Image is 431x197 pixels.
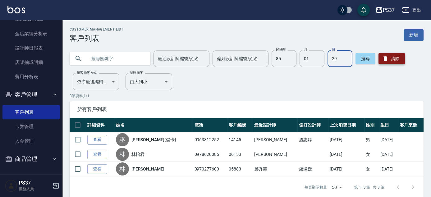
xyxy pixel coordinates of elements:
[227,162,253,176] td: 05883
[253,118,297,132] th: 最近設計師
[364,162,379,176] td: 女
[305,185,327,190] p: 每頁顯示數量
[364,118,379,132] th: 性別
[86,118,114,132] th: 詳細資料
[364,147,379,162] td: 女
[193,132,227,147] td: 0963812252
[5,180,17,192] img: Person
[404,29,424,41] a: 新增
[253,162,297,176] td: 鄧卉芸
[329,179,344,196] div: 50
[131,166,164,172] a: [PERSON_NAME]
[379,118,398,132] th: 生日
[87,164,107,174] a: 查看
[131,137,176,143] a: [PERSON_NAME](儲卡)
[355,53,375,64] button: 搜尋
[116,162,129,175] div: 林
[2,105,60,119] a: 客戶列表
[2,70,60,84] a: 費用分析表
[116,148,129,161] div: 林
[383,6,395,14] div: PS37
[332,47,335,52] label: 日
[87,135,107,145] a: 查看
[77,70,97,75] label: 顧客排序方式
[364,132,379,147] td: 男
[131,151,144,157] a: 林怡君
[2,134,60,148] a: 入金管理
[87,50,145,67] input: 搜尋關鍵字
[379,147,398,162] td: [DATE]
[379,132,398,147] td: [DATE]
[373,4,397,17] button: PS37
[77,106,416,113] span: 所有客戶列表
[116,133,129,146] div: 巫
[354,185,384,190] p: 第 1–3 筆 共 3 筆
[70,93,424,99] p: 3 筆資料, 1 / 1
[328,162,364,176] td: [DATE]
[357,4,370,16] button: save
[70,27,123,31] h2: Customer Management List
[297,162,328,176] td: 盧淑媛
[253,147,297,162] td: [PERSON_NAME]
[398,118,424,132] th: 客戶來源
[2,41,60,55] a: 設計師日報表
[400,4,424,16] button: 登出
[70,34,123,43] h3: 客戶列表
[2,151,60,167] button: 商品管理
[2,26,60,41] a: 全店業績分析表
[7,6,25,13] img: Logo
[297,132,328,147] td: 溫惠婷
[276,47,286,52] label: 民國年
[130,70,143,75] label: 呈現順序
[2,87,60,103] button: 客戶管理
[193,118,227,132] th: 電話
[2,119,60,134] a: 卡券管理
[379,162,398,176] td: [DATE]
[328,132,364,147] td: [DATE]
[378,53,405,64] button: 清除
[227,132,253,147] td: 14145
[227,118,253,132] th: 客戶編號
[19,186,51,192] p: 服務人員
[87,150,107,159] a: 查看
[227,147,253,162] td: 06153
[297,118,328,132] th: 偏好設計師
[328,118,364,132] th: 上次消費日期
[193,162,227,176] td: 0970277600
[253,132,297,147] td: [PERSON_NAME]
[304,47,307,52] label: 月
[328,147,364,162] td: [DATE]
[19,180,51,186] h5: PS37
[114,118,193,132] th: 姓名
[73,73,119,90] div: 依序最後編輯時間
[126,73,172,90] div: 由大到小
[193,147,227,162] td: 0978620085
[2,55,60,70] a: 店販抽成明細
